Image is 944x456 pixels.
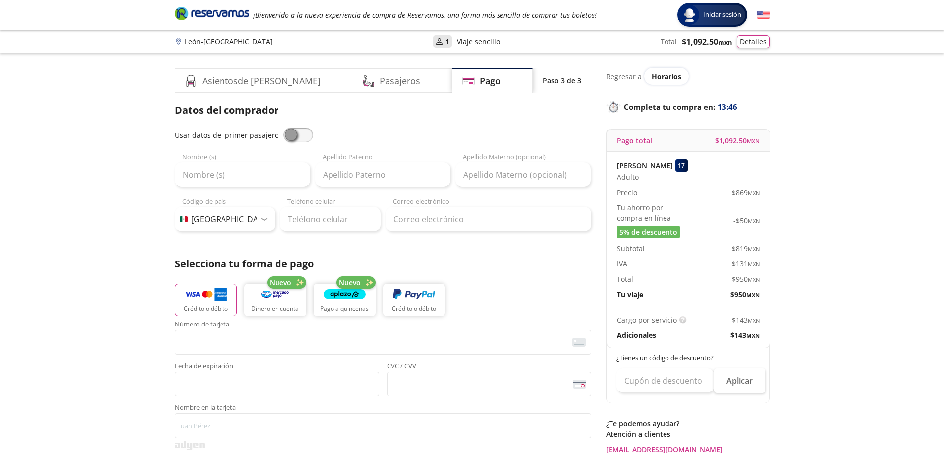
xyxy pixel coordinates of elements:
input: Nombre (s) [175,162,310,187]
em: ¡Bienvenido a la nueva experiencia de compra de Reservamos, una forma más sencilla de comprar tus... [253,10,597,20]
small: MXN [748,189,760,196]
p: Adicionales [617,330,656,340]
a: [EMAIL_ADDRESS][DOMAIN_NAME] [606,444,770,455]
button: Aplicar [714,368,765,393]
span: $ 1,092.50 [682,36,732,48]
p: Dinero en cuenta [251,304,299,313]
iframe: Iframe de la fecha de caducidad de la tarjeta asegurada [179,375,375,393]
p: Completa tu compra en : [606,100,770,114]
span: $ 819 [732,243,760,254]
small: MXN [748,261,760,268]
span: Número de tarjeta [175,321,591,330]
span: Adulto [617,172,639,182]
div: Regresar a ver horarios [606,68,770,85]
span: Nombre en la tarjeta [175,404,591,413]
input: Cupón de descuento [616,368,714,393]
p: IVA [617,259,627,269]
p: ¿Te podemos ayudar? [606,418,770,429]
input: Nombre en la tarjeta [175,413,591,438]
span: 5% de descuento [619,227,677,237]
p: ¿Tienes un código de descuento? [616,353,760,363]
span: $ 869 [732,187,760,197]
a: Brand Logo [175,6,249,24]
span: 13:46 [718,101,737,113]
small: MXN [746,291,760,299]
p: 1 [445,36,449,47]
p: Viaje sencillo [457,36,500,47]
button: Pago a quincenas [314,284,376,316]
p: León - [GEOGRAPHIC_DATA] [185,36,273,47]
button: Crédito o débito [383,284,445,316]
small: MXN [746,332,760,339]
p: Total [661,36,677,47]
p: Selecciona tu forma de pago [175,257,591,271]
iframe: Iframe del número de tarjeta asegurada [179,333,587,352]
small: MXN [748,245,760,253]
img: svg+xml;base64,PD94bWwgdmVyc2lvbj0iMS4wIiBlbmNvZGluZz0iVVRGLTgiPz4KPHN2ZyB3aWR0aD0iMzk2cHgiIGhlaW... [175,441,205,450]
p: Crédito o débito [392,304,436,313]
p: Pago a quincenas [320,304,369,313]
input: Apellido Paterno [315,162,450,187]
img: card [572,338,586,347]
p: Regresar a [606,71,642,82]
small: MXN [747,137,760,145]
input: Correo electrónico [386,207,591,232]
h4: Pasajeros [380,74,420,88]
img: MX [180,216,188,222]
p: Tu viaje [617,289,643,300]
button: English [757,9,770,21]
p: Crédito o débito [184,304,228,313]
p: Datos del comprador [175,103,591,118]
i: Brand Logo [175,6,249,21]
button: Detalles [737,35,770,48]
p: Pago total [617,135,652,146]
p: Paso 3 de 3 [543,75,581,86]
input: Teléfono celular [280,207,381,232]
p: Precio [617,187,637,197]
span: Usar datos del primer pasajero [175,130,278,140]
h4: Pago [480,74,500,88]
span: $ 1,092.50 [715,135,760,146]
span: $ 950 [730,289,760,300]
p: Subtotal [617,243,645,254]
span: $ 950 [732,274,760,284]
p: Total [617,274,633,284]
span: $ 143 [730,330,760,340]
p: Cargo por servicio [617,315,677,325]
h4: Asientos de [PERSON_NAME] [202,74,321,88]
small: MXN [748,276,760,283]
button: Crédito o débito [175,284,237,316]
span: $ 131 [732,259,760,269]
p: Tu ahorro por compra en línea [617,202,688,223]
span: Iniciar sesión [699,10,745,20]
span: $ 143 [732,315,760,325]
span: CVC / CVV [387,363,591,372]
span: Horarios [652,72,681,81]
span: Nuevo [270,277,291,288]
span: -$ 50 [733,215,760,226]
input: Apellido Materno (opcional) [455,162,591,187]
button: Dinero en cuenta [244,284,306,316]
span: Nuevo [339,277,361,288]
iframe: Messagebird Livechat Widget [887,398,934,446]
p: [PERSON_NAME] [617,160,673,171]
span: Fecha de expiración [175,363,379,372]
div: 17 [675,159,688,172]
small: MXN [748,317,760,324]
small: MXN [748,217,760,225]
p: Atención a clientes [606,429,770,439]
small: MXN [718,38,732,47]
iframe: Iframe del código de seguridad de la tarjeta asegurada [391,375,587,393]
